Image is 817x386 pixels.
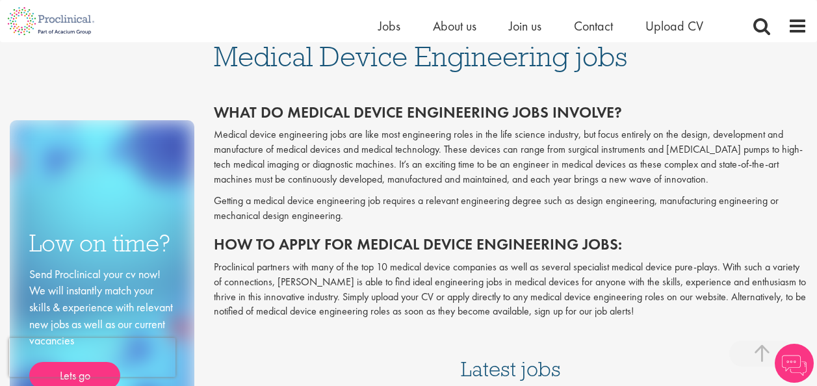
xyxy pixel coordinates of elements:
[9,338,175,377] iframe: reCAPTCHA
[433,18,476,34] a: About us
[775,344,814,383] img: Chatbot
[214,104,807,121] h2: What do medical device engineering jobs involve?
[214,260,807,319] p: Proclinical partners with many of the top 10 medical device companies as well as several speciali...
[645,18,703,34] a: Upload CV
[214,236,807,253] h2: How to apply for medical device engineering jobs:
[214,127,807,187] p: Medical device engineering jobs are like most engineering roles in the life science industry, but...
[214,39,627,74] span: Medical Device Engineering jobs
[378,18,400,34] a: Jobs
[574,18,613,34] a: Contact
[214,194,807,224] p: Getting a medical device engineering job requires a relevant engineering degree such as design en...
[29,231,175,256] h3: Low on time?
[509,18,541,34] a: Join us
